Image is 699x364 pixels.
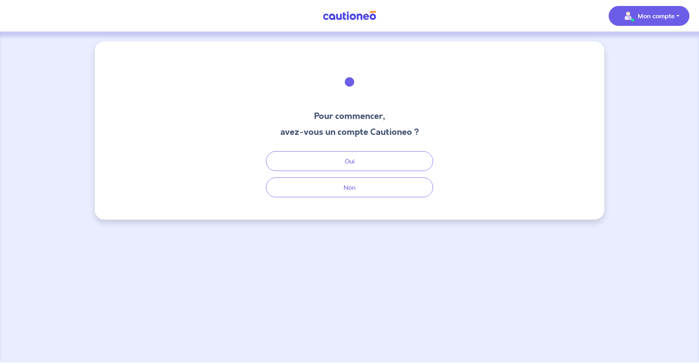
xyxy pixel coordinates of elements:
[266,151,433,171] button: Oui
[328,60,371,103] img: illu_welcome.svg
[280,126,419,138] h3: avez-vous un compte Cautioneo ?
[622,10,635,22] img: illu_account_valid_menu.svg
[638,11,675,21] p: Mon compte
[609,6,689,26] button: illu_account_valid_menu.svgMon compte
[280,110,419,123] h3: Pour commencer,
[320,11,379,21] img: Cautioneo
[266,177,433,197] button: Non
